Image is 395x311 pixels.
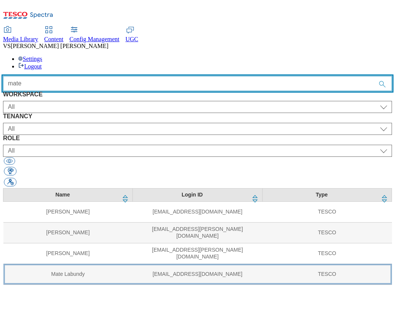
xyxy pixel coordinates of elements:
td: [EMAIL_ADDRESS][DOMAIN_NAME] [133,264,262,285]
label: WORKSPACE [3,91,392,98]
span: [PERSON_NAME] [PERSON_NAME] [11,43,108,49]
td: [EMAIL_ADDRESS][PERSON_NAME][DOMAIN_NAME] [133,222,262,243]
span: UGC [126,36,138,42]
input: Accessible label text [3,76,392,91]
label: ROLE [3,135,392,142]
a: Media Library [3,27,38,43]
a: Config Management [70,27,120,43]
td: [EMAIL_ADDRESS][DOMAIN_NAME] [133,201,262,222]
a: UGC [126,27,138,43]
div: Login ID [137,192,247,198]
td: [PERSON_NAME] [3,201,133,222]
span: Media Library [3,36,38,42]
td: Mate Labundy [3,264,133,285]
div: Type [267,192,376,198]
td: [EMAIL_ADDRESS][PERSON_NAME][DOMAIN_NAME] [133,243,262,264]
span: Content [44,36,64,42]
span: VS [3,43,11,49]
span: Config Management [70,36,120,42]
td: TESCO [262,201,392,222]
td: [PERSON_NAME] [3,243,133,264]
label: TENANCY [3,113,392,120]
a: Content [44,27,64,43]
td: TESCO [262,264,392,285]
td: [PERSON_NAME] [3,222,133,243]
td: TESCO [262,222,392,243]
td: TESCO [262,243,392,264]
a: Logout [18,63,42,70]
a: Settings [18,56,42,62]
div: Name [8,192,117,198]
